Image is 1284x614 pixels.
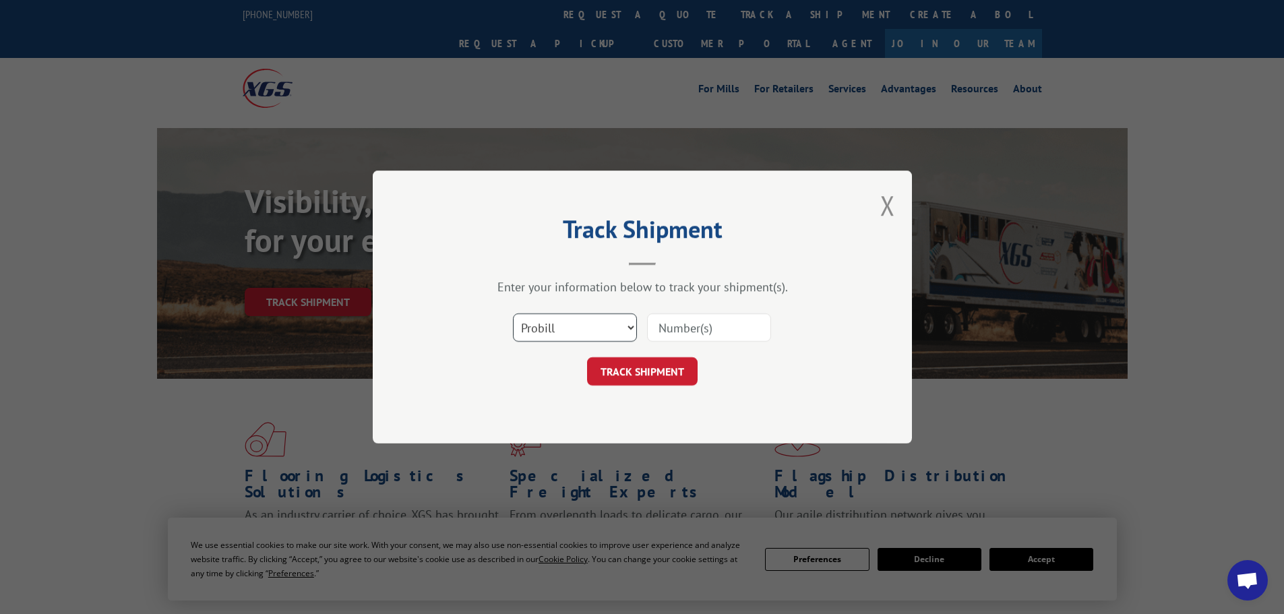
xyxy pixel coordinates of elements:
[440,220,845,245] h2: Track Shipment
[1227,560,1268,601] div: Open chat
[587,357,698,386] button: TRACK SHIPMENT
[440,279,845,295] div: Enter your information below to track your shipment(s).
[647,313,771,342] input: Number(s)
[880,187,895,223] button: Close modal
